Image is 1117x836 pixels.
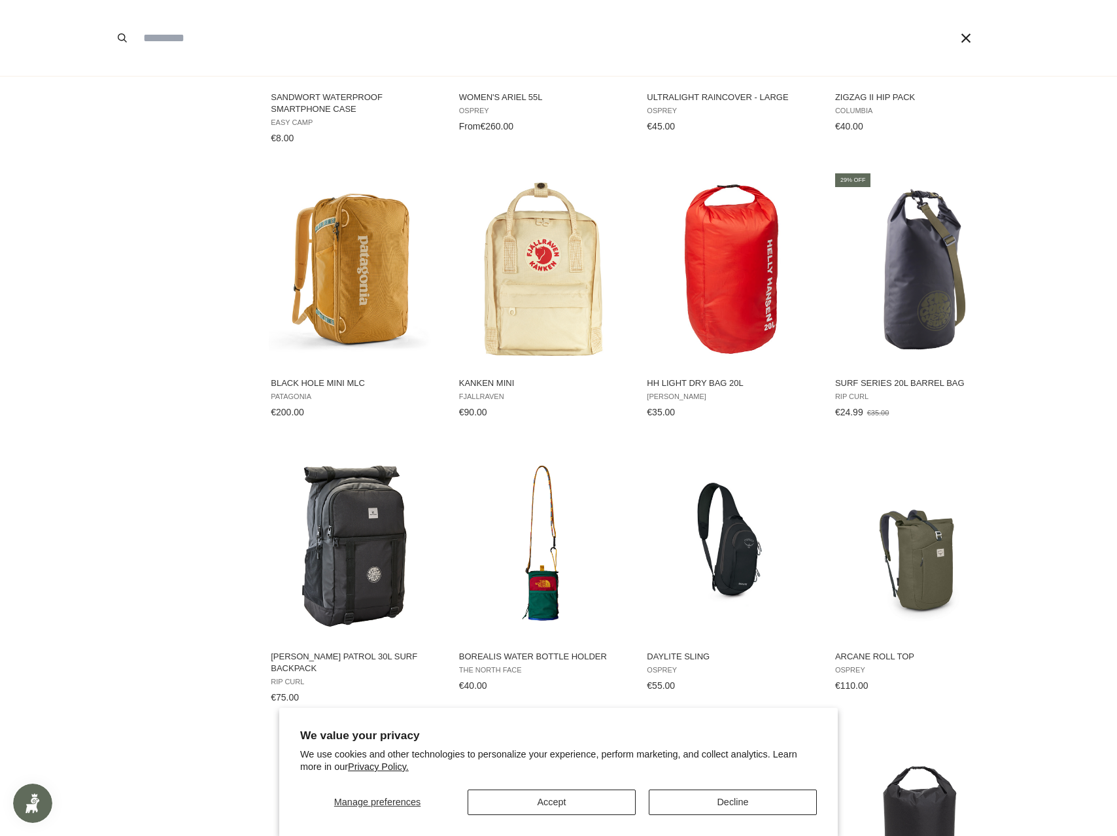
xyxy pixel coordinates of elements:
[300,790,455,815] button: Manage preferences
[649,790,817,815] button: Decline
[300,729,817,742] h2: We value your privacy
[468,790,636,815] button: Accept
[348,761,409,772] a: Privacy Policy.
[13,784,52,823] iframe: Button to open loyalty program pop-up
[300,748,817,773] p: We use cookies and other technologies to personalize your experience, perform marketing, and coll...
[334,797,421,807] span: Manage preferences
